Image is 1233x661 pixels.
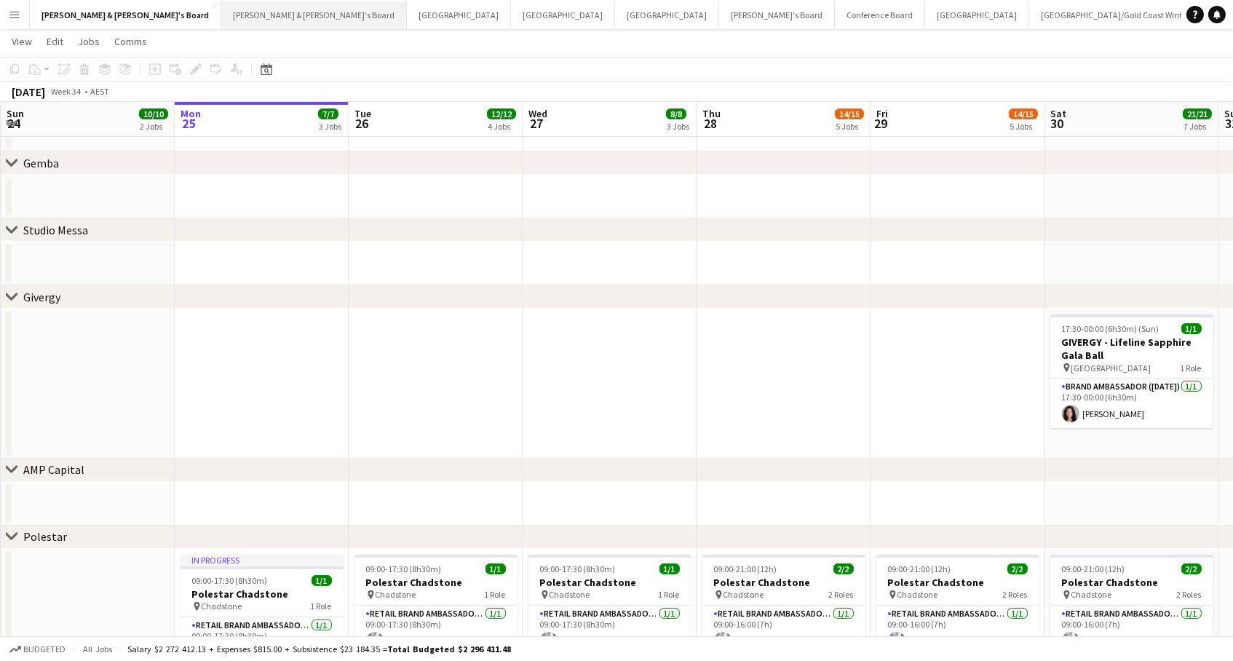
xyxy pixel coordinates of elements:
a: Jobs [72,32,106,51]
h3: GIVERGY - Lifeline Sapphire Gala Ball [1050,336,1213,362]
span: 1 Role [311,601,332,611]
div: Salary $2 272 412.13 + Expenses $815.00 + Subsistence $23 184.35 = [127,644,511,654]
h3: Polestar Chadstone [1050,576,1213,589]
div: Studio Messa [23,223,88,237]
button: [GEOGRAPHIC_DATA] [407,1,511,29]
span: View [12,35,32,48]
span: 1/1 [659,563,680,574]
div: In progress [181,555,344,566]
span: Comms [114,35,147,48]
span: 27 [526,115,547,132]
span: Total Budgeted $2 296 411.48 [387,644,511,654]
span: 28 [700,115,721,132]
span: Chadstone [550,589,590,600]
button: [GEOGRAPHIC_DATA] [925,1,1029,29]
button: [GEOGRAPHIC_DATA] [615,1,719,29]
span: 09:00-17:30 (8h30m) [192,575,268,586]
span: Budgeted [23,644,66,654]
app-card-role: RETAIL Brand Ambassador ([DATE])1/109:00-16:00 (7h)[PERSON_NAME] [1050,606,1213,655]
div: 3 Jobs [319,121,341,132]
app-card-role: RETAIL Brand Ambassador (Mon - Fri)1/109:00-16:00 (7h)[PERSON_NAME] [876,606,1039,655]
h3: Polestar Chadstone [876,576,1039,589]
a: Edit [41,32,69,51]
button: [GEOGRAPHIC_DATA] [511,1,615,29]
span: 24 [4,115,24,132]
div: 4 Jobs [488,121,515,132]
button: [PERSON_NAME] & [PERSON_NAME]'s Board [30,1,221,29]
button: [PERSON_NAME]'s Board [719,1,835,29]
span: 2/2 [1007,563,1028,574]
span: 1/1 [1181,323,1202,334]
span: 09:00-17:30 (8h30m) [366,563,442,574]
button: [PERSON_NAME] & [PERSON_NAME]'s Board [221,1,407,29]
span: 2/2 [833,563,854,574]
span: 1 Role [485,589,506,600]
div: 5 Jobs [836,121,863,132]
app-job-card: 09:00-17:30 (8h30m)1/1Polestar Chadstone Chadstone1 RoleRETAIL Brand Ambassador (Mon - Fri)1/109:... [528,555,691,655]
span: Sun [7,107,24,120]
span: Edit [47,35,63,48]
span: Chadstone [376,589,416,600]
h3: Polestar Chadstone [528,576,691,589]
span: 7/7 [318,108,338,119]
app-job-card: 17:30-00:00 (6h30m) (Sun)1/1GIVERGY - Lifeline Sapphire Gala Ball [GEOGRAPHIC_DATA]1 RoleBrand Am... [1050,314,1213,428]
span: 26 [352,115,371,132]
span: Jobs [78,35,100,48]
span: 29 [874,115,888,132]
span: Chadstone [723,589,764,600]
app-card-role: RETAIL Brand Ambassador (Mon - Fri)1/109:00-17:30 (8h30m)[PERSON_NAME] [354,606,518,655]
span: Week 34 [48,86,84,97]
h3: Polestar Chadstone [354,576,518,589]
div: 3 Jobs [667,121,689,132]
span: 09:00-17:30 (8h30m) [540,563,616,574]
span: [GEOGRAPHIC_DATA] [1071,363,1151,373]
span: Tue [354,107,371,120]
span: 09:00-21:00 (12h) [1062,563,1125,574]
span: Chadstone [202,601,242,611]
span: Fri [876,107,888,120]
div: 7 Jobs [1184,121,1211,132]
app-card-role: Brand Ambassador ([DATE])1/117:30-00:00 (6h30m)[PERSON_NAME] [1050,379,1213,428]
div: Gemba [23,156,59,170]
a: View [6,32,38,51]
app-job-card: 09:00-17:30 (8h30m)1/1Polestar Chadstone Chadstone1 RoleRETAIL Brand Ambassador (Mon - Fri)1/109:... [354,555,518,655]
h3: Polestar Chadstone [181,587,344,601]
span: 2 Roles [829,589,854,600]
span: Thu [702,107,721,120]
div: 5 Jobs [1010,121,1037,132]
span: 1/1 [485,563,506,574]
span: 21/21 [1183,108,1212,119]
span: Sat [1050,107,1066,120]
app-card-role: RETAIL Brand Ambassador (Mon - Fri)1/109:00-16:00 (7h)[PERSON_NAME] [702,606,865,655]
button: [GEOGRAPHIC_DATA]/Gold Coast Winter [1029,1,1202,29]
span: 30 [1048,115,1066,132]
span: 1 Role [659,589,680,600]
div: [DATE] [12,84,45,99]
span: 09:00-21:00 (12h) [888,563,951,574]
span: 1 Role [1181,363,1202,373]
div: 2 Jobs [140,121,167,132]
span: Mon [181,107,201,120]
h3: Polestar Chadstone [702,576,865,589]
div: AEST [90,86,109,97]
span: 1/1 [312,575,332,586]
span: 14/15 [1009,108,1038,119]
button: Budgeted [7,641,68,657]
span: 09:00-21:00 (12h) [714,563,777,574]
span: 12/12 [487,108,516,119]
span: Chadstone [897,589,938,600]
button: Conference Board [835,1,925,29]
span: 17:30-00:00 (6h30m) (Sun) [1062,323,1159,334]
span: 2 Roles [1003,589,1028,600]
app-card-role: RETAIL Brand Ambassador (Mon - Fri)1/109:00-17:30 (8h30m)[PERSON_NAME] [528,606,691,655]
span: 2 Roles [1177,589,1202,600]
div: Polestar [23,529,67,544]
a: Comms [108,32,153,51]
div: Givergy [23,290,60,304]
div: AMP Capital [23,462,84,477]
span: 8/8 [666,108,686,119]
span: All jobs [80,644,115,654]
span: 25 [178,115,201,132]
